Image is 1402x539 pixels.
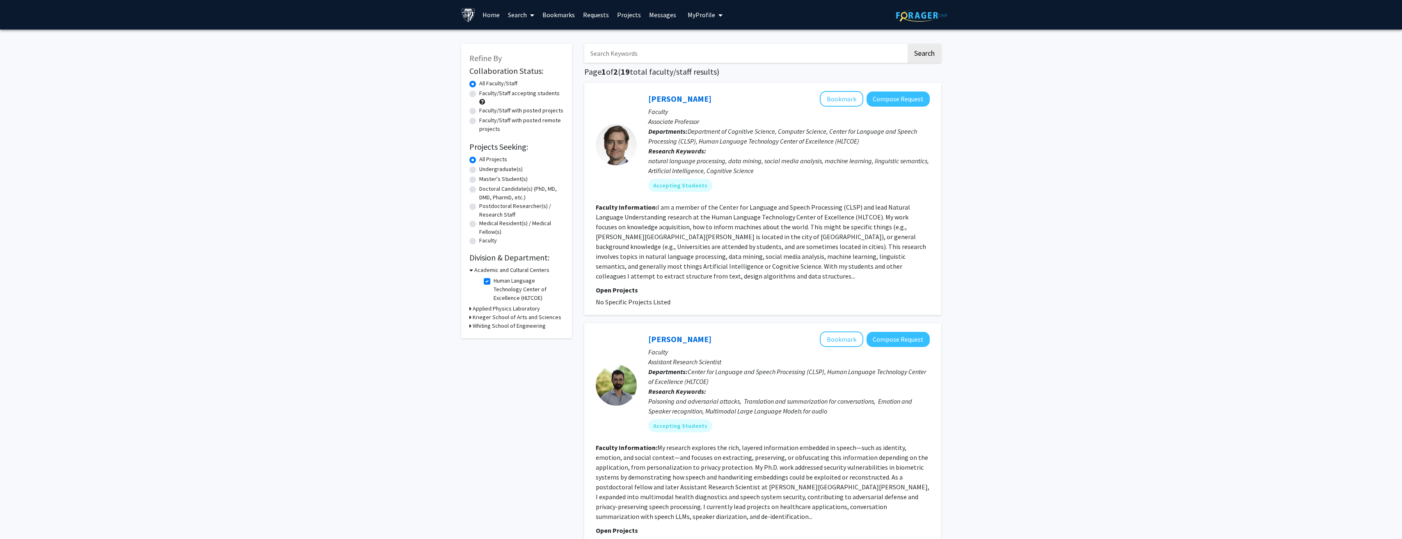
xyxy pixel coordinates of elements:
[479,79,517,88] label: All Faculty/Staff
[648,357,930,367] p: Assistant Research Scientist
[479,116,564,133] label: Faculty/Staff with posted remote projects
[648,347,930,357] p: Faculty
[648,127,688,135] b: Departments:
[478,0,504,29] a: Home
[648,147,706,155] b: Research Keywords:
[479,89,560,98] label: Faculty/Staff accepting students
[648,116,930,126] p: Associate Professor
[602,66,606,77] span: 1
[469,66,564,76] h2: Collaboration Status:
[473,313,561,322] h3: Krieger School of Arts and Sciences
[479,219,564,236] label: Medical Resident(s) / Medical Fellow(s)
[479,165,523,174] label: Undergraduate(s)
[504,0,538,29] a: Search
[645,0,680,29] a: Messages
[469,142,564,152] h2: Projects Seeking:
[648,127,917,145] span: Department of Cognitive Science, Computer Science, Center for Language and Speech Processing (CLS...
[538,0,579,29] a: Bookmarks
[648,419,712,432] mat-chip: Accepting Students
[479,175,528,183] label: Master's Student(s)
[473,322,546,330] h3: Whiting School of Engineering
[688,11,715,19] span: My Profile
[469,253,564,263] h2: Division & Department:
[473,304,540,313] h3: Applied Physics Laboratory
[461,8,476,22] img: Johns Hopkins University Logo
[469,53,502,63] span: Refine By
[613,66,618,77] span: 2
[648,156,930,176] div: natural language processing, data mining, social media analysis, machine learning, linguistic sem...
[648,334,711,344] a: [PERSON_NAME]
[896,9,947,22] img: ForagerOne Logo
[613,0,645,29] a: Projects
[648,368,926,386] span: Center for Language and Speech Processing (CLSP), Human Language Technology Center of Excellence ...
[648,396,930,416] div: Poisoning and adversarial attacks, Translation and summarization for conversations, Emotion and S...
[479,155,507,164] label: All Projects
[648,368,688,376] b: Departments:
[596,443,929,521] fg-read-more: My research explores the rich, layered information embedded in speech—such as identity, emotion, ...
[596,203,926,280] fg-read-more: I am a member of the Center for Language and Speech Processing (CLSP) and lead Natural Language U...
[596,525,930,535] p: Open Projects
[479,236,497,245] label: Faculty
[479,106,563,115] label: Faculty/Staff with posted projects
[584,44,906,63] input: Search Keywords
[820,91,863,107] button: Add Ben Van Durme to Bookmarks
[648,107,930,116] p: Faculty
[584,67,941,77] h1: Page of ( total faculty/staff results)
[648,179,712,192] mat-chip: Accepting Students
[596,203,657,211] b: Faculty Information:
[596,443,657,452] b: Faculty Information:
[479,185,564,202] label: Doctoral Candidate(s) (PhD, MD, DMD, PharmD, etc.)
[648,387,706,395] b: Research Keywords:
[648,94,711,104] a: [PERSON_NAME]
[908,44,941,63] button: Search
[820,331,863,347] button: Add Thomas Thebaud to Bookmarks
[479,202,564,219] label: Postdoctoral Researcher(s) / Research Staff
[867,332,930,347] button: Compose Request to Thomas Thebaud
[596,298,670,306] span: No Specific Projects Listed
[867,91,930,107] button: Compose Request to Ben Van Durme
[596,285,930,295] p: Open Projects
[474,266,549,274] h3: Academic and Cultural Centers
[494,276,562,302] label: Human Language Technology Center of Excellence (HLTCOE)
[6,502,35,533] iframe: Chat
[621,66,630,77] span: 19
[579,0,613,29] a: Requests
